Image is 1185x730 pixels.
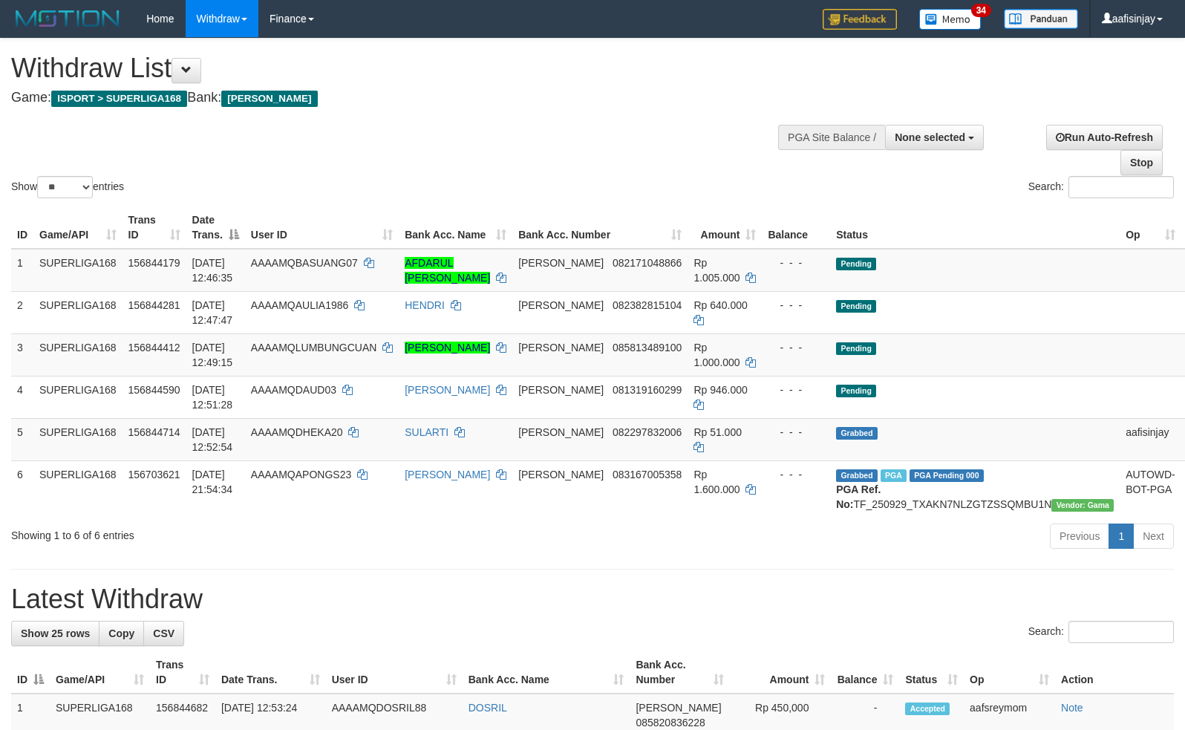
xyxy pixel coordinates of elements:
[910,469,984,482] span: PGA Pending
[11,621,99,646] a: Show 25 rows
[33,291,123,333] td: SUPERLIGA168
[11,418,33,460] td: 5
[518,426,604,438] span: [PERSON_NAME]
[11,291,33,333] td: 2
[836,469,878,482] span: Grabbed
[33,460,123,518] td: SUPERLIGA168
[251,299,349,311] span: AAAAMQAULIA1986
[128,469,180,480] span: 156703621
[128,426,180,438] span: 156844714
[153,628,174,639] span: CSV
[1109,524,1134,549] a: 1
[1051,499,1114,512] span: Vendor URL: https://trx31.1velocity.biz
[919,9,982,30] img: Button%20Memo.svg
[33,418,123,460] td: SUPERLIGA168
[693,299,747,311] span: Rp 640.000
[885,125,984,150] button: None selected
[143,621,184,646] a: CSV
[11,53,775,83] h1: Withdraw List
[128,257,180,269] span: 156844179
[768,382,824,397] div: - - -
[831,651,899,694] th: Balance: activate to sort column ascending
[1061,702,1083,714] a: Note
[836,342,876,355] span: Pending
[405,299,445,311] a: HENDRI
[192,342,233,368] span: [DATE] 12:49:15
[836,258,876,270] span: Pending
[186,206,245,249] th: Date Trans.: activate to sort column descending
[836,300,876,313] span: Pending
[768,340,824,355] div: - - -
[895,131,965,143] span: None selected
[221,91,317,107] span: [PERSON_NAME]
[469,702,507,714] a: DOSRIL
[613,384,682,396] span: Copy 081319160299 to clipboard
[830,206,1120,249] th: Status
[693,469,740,495] span: Rp 1.600.000
[613,342,682,353] span: Copy 085813489100 to clipboard
[123,206,186,249] th: Trans ID: activate to sort column ascending
[33,376,123,418] td: SUPERLIGA168
[613,257,682,269] span: Copy 082171048866 to clipboard
[768,467,824,482] div: - - -
[1050,524,1109,549] a: Previous
[405,342,490,353] a: [PERSON_NAME]
[518,469,604,480] span: [PERSON_NAME]
[108,628,134,639] span: Copy
[150,651,215,694] th: Trans ID: activate to sort column ascending
[11,333,33,376] td: 3
[37,176,93,198] select: Showentries
[405,384,490,396] a: [PERSON_NAME]
[51,91,187,107] span: ISPORT > SUPERLIGA168
[11,7,124,30] img: MOTION_logo.png
[836,427,878,440] span: Grabbed
[1068,621,1174,643] input: Search:
[762,206,830,249] th: Balance
[405,257,490,284] a: AFDARUL [PERSON_NAME]
[693,257,740,284] span: Rp 1.005.000
[99,621,144,646] a: Copy
[693,342,740,368] span: Rp 1.000.000
[21,628,90,639] span: Show 25 rows
[964,651,1055,694] th: Op: activate to sort column ascending
[192,469,233,495] span: [DATE] 21:54:34
[823,9,897,30] img: Feedback.jpg
[688,206,762,249] th: Amount: activate to sort column ascending
[899,651,964,694] th: Status: activate to sort column ascending
[128,299,180,311] span: 156844281
[971,4,991,17] span: 34
[128,342,180,353] span: 156844412
[768,298,824,313] div: - - -
[11,651,50,694] th: ID: activate to sort column descending
[636,702,721,714] span: [PERSON_NAME]
[512,206,688,249] th: Bank Acc. Number: activate to sort column ascending
[11,584,1174,614] h1: Latest Withdraw
[1120,418,1181,460] td: aafisinjay
[881,469,907,482] span: Marked by aafchhiseyha
[1046,125,1163,150] a: Run Auto-Refresh
[11,249,33,292] td: 1
[1055,651,1174,694] th: Action
[518,384,604,396] span: [PERSON_NAME]
[830,460,1120,518] td: TF_250929_TXAKN7NLZGTZSSQMBU1N
[215,651,326,694] th: Date Trans.: activate to sort column ascending
[1120,206,1181,249] th: Op: activate to sort column ascending
[1028,621,1174,643] label: Search:
[11,206,33,249] th: ID
[1068,176,1174,198] input: Search:
[518,257,604,269] span: [PERSON_NAME]
[251,342,377,353] span: AAAAMQLUMBUNGCUAN
[405,469,490,480] a: [PERSON_NAME]
[11,522,483,543] div: Showing 1 to 6 of 6 entries
[463,651,630,694] th: Bank Acc. Name: activate to sort column ascending
[245,206,399,249] th: User ID: activate to sort column ascending
[326,651,463,694] th: User ID: activate to sort column ascending
[768,255,824,270] div: - - -
[399,206,512,249] th: Bank Acc. Name: activate to sort column ascending
[11,91,775,105] h4: Game: Bank:
[905,703,950,715] span: Accepted
[405,426,448,438] a: SULARTI
[1028,176,1174,198] label: Search:
[11,176,124,198] label: Show entries
[630,651,730,694] th: Bank Acc. Number: activate to sort column ascending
